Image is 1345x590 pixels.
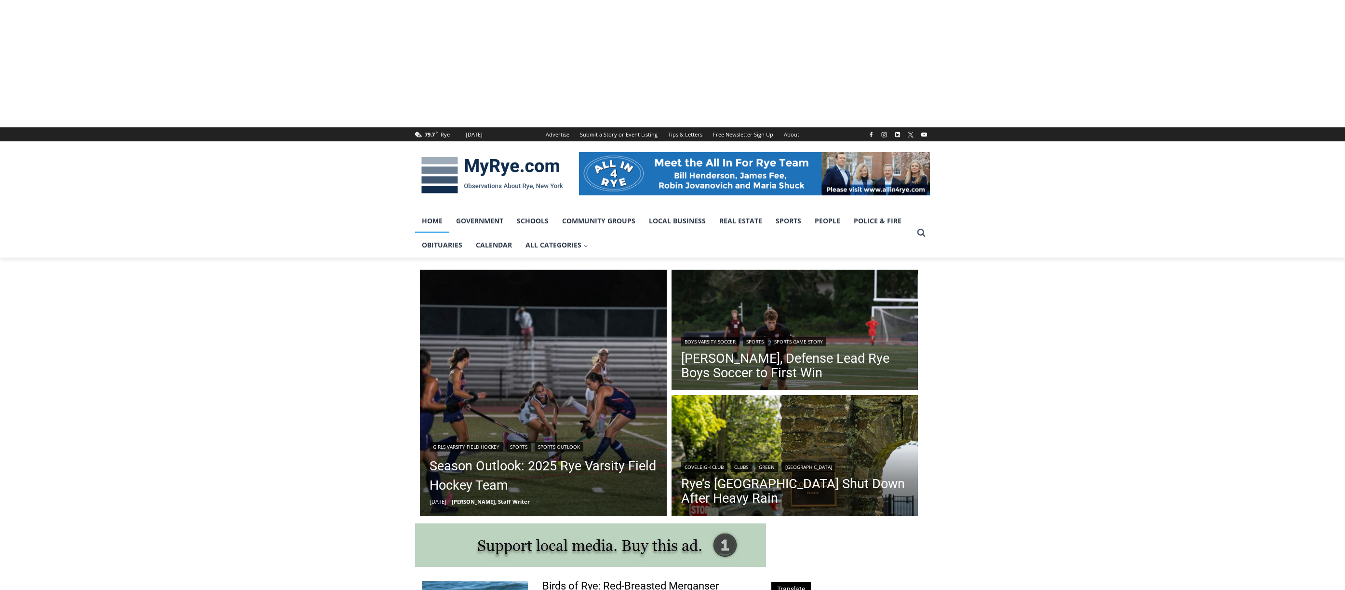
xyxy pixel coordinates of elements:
a: Rye’s [GEOGRAPHIC_DATA] Shut Down After Heavy Rain [681,477,909,506]
a: Sports Outlook [535,442,583,452]
a: Calendar [469,233,519,257]
a: Clubs [731,462,752,472]
a: Obituaries [415,233,469,257]
a: Facebook [865,129,877,140]
a: Schools [510,209,555,233]
img: support local media, buy this ad [415,523,766,567]
span: F [436,129,438,135]
div: [DATE] [466,130,483,139]
span: All Categories [525,240,588,250]
a: Boys Varsity Soccer [681,337,739,346]
a: Government [449,209,510,233]
a: Read More Rye’s Coveleigh Beach Shut Down After Heavy Rain [672,395,918,519]
div: | | [430,440,657,452]
div: | | [681,335,909,346]
a: Real Estate [713,209,769,233]
a: Sports [769,209,808,233]
img: (PHOTO: Coveleigh Club, at 459 Stuyvesant Avenue in Rye. Credit: Justin Gray.) [672,395,918,519]
a: Submit a Story or Event Listing [575,127,663,141]
a: [PERSON_NAME], Staff Writer [452,498,530,505]
a: Girls Varsity Field Hockey [430,442,503,452]
a: About [779,127,805,141]
a: Free Newsletter Sign Up [708,127,779,141]
a: [PERSON_NAME], Defense Lead Rye Boys Soccer to First Win [681,351,909,380]
img: (PHOTO: Rye Boys Soccer's Lex Cox (#23) dribbling againt Tappan Zee on Thursday, September 4. Cre... [672,270,918,393]
div: Rye [441,130,450,139]
a: YouTube [918,129,930,140]
img: MyRye.com [415,150,569,200]
a: Tips & Letters [663,127,708,141]
a: Sports Game Story [771,337,826,346]
a: Sports [743,337,767,346]
a: Community Groups [555,209,642,233]
a: Linkedin [892,129,903,140]
a: Police & Fire [847,209,908,233]
a: Green [755,462,778,472]
time: [DATE] [430,498,446,505]
a: People [808,209,847,233]
img: All in for Rye [579,152,930,195]
a: Read More Cox, Defense Lead Rye Boys Soccer to First Win [672,270,918,393]
a: [GEOGRAPHIC_DATA] [782,462,835,472]
a: Coveleigh Club [681,462,727,472]
nav: Primary Navigation [415,209,913,258]
div: | | | [681,460,909,472]
span: – [449,498,452,505]
span: 79.7 [425,131,435,138]
img: (PHOTO: Rye Varsity Field Hockey Head Coach Kelly Vegliante has named senior captain Kate Morreal... [420,270,667,517]
a: Season Outlook: 2025 Rye Varsity Field Hockey Team [430,456,657,495]
a: Local Business [642,209,713,233]
a: Instagram [878,129,890,140]
a: Read More Season Outlook: 2025 Rye Varsity Field Hockey Team [420,270,667,517]
nav: Secondary Navigation [540,127,805,141]
a: Sports [507,442,531,452]
a: Home [415,209,449,233]
button: View Search Form [913,224,930,242]
a: Advertise [540,127,575,141]
a: X [905,129,916,140]
a: All Categories [519,233,595,257]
